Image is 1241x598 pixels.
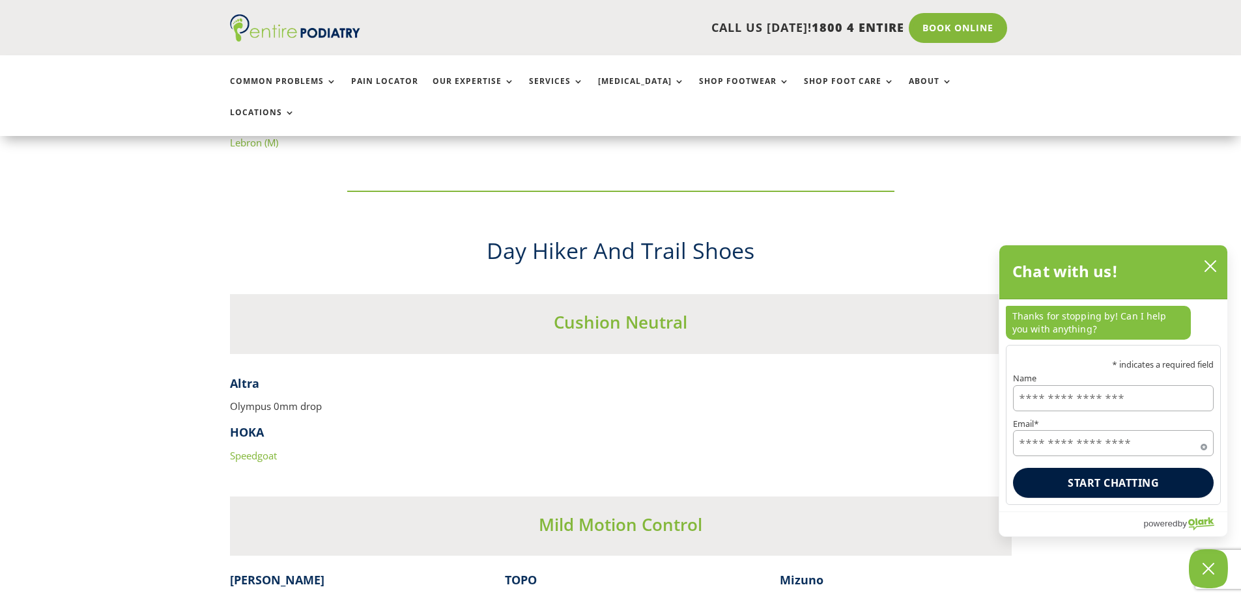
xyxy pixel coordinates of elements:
[230,136,278,149] a: Lebron (M)
[1189,549,1228,588] button: Close Chatbox
[1013,430,1214,456] input: Email
[999,245,1228,537] div: olark chatbox
[230,108,295,136] a: Locations
[598,77,685,105] a: [MEDICAL_DATA]
[1143,512,1227,536] a: Powered by Olark
[804,77,894,105] a: Shop Foot Care
[1201,441,1207,448] span: Required field
[529,77,584,105] a: Services
[1013,468,1214,498] button: Start chatting
[230,375,259,391] strong: Altra
[230,572,462,595] h4: [PERSON_NAME]
[699,77,790,105] a: Shop Footwear
[1006,306,1191,340] p: Thanks for stopping by! Can I help you with anything?
[230,398,1012,425] p: Olympus 0mm drop
[230,236,1012,273] h2: Day Hiker And Trail Shoes
[230,31,360,44] a: Entire Podiatry
[410,20,904,36] p: CALL US [DATE]!
[909,13,1007,43] a: Book Online
[1013,374,1214,383] label: Name
[230,424,264,440] strong: HOKA
[999,299,1227,345] div: chat
[1200,256,1221,276] button: close chatbox
[230,449,277,462] a: Speedgoat
[1012,258,1119,284] h2: Chat with us!
[505,572,737,595] h4: TOPO
[812,20,904,35] span: 1800 4 ENTIRE
[909,77,952,105] a: About
[1013,360,1214,369] p: * indicates a required field
[1013,385,1214,411] input: Name
[780,572,1012,595] h4: Mizuno
[433,77,515,105] a: Our Expertise
[230,14,360,42] img: logo (1)
[230,77,337,105] a: Common Problems
[1013,420,1214,428] label: Email*
[1143,515,1177,532] span: powered
[230,513,1012,543] h3: Mild Motion Control
[351,77,418,105] a: Pain Locator
[230,310,1012,340] h3: Cushion Neutral
[1178,515,1187,532] span: by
